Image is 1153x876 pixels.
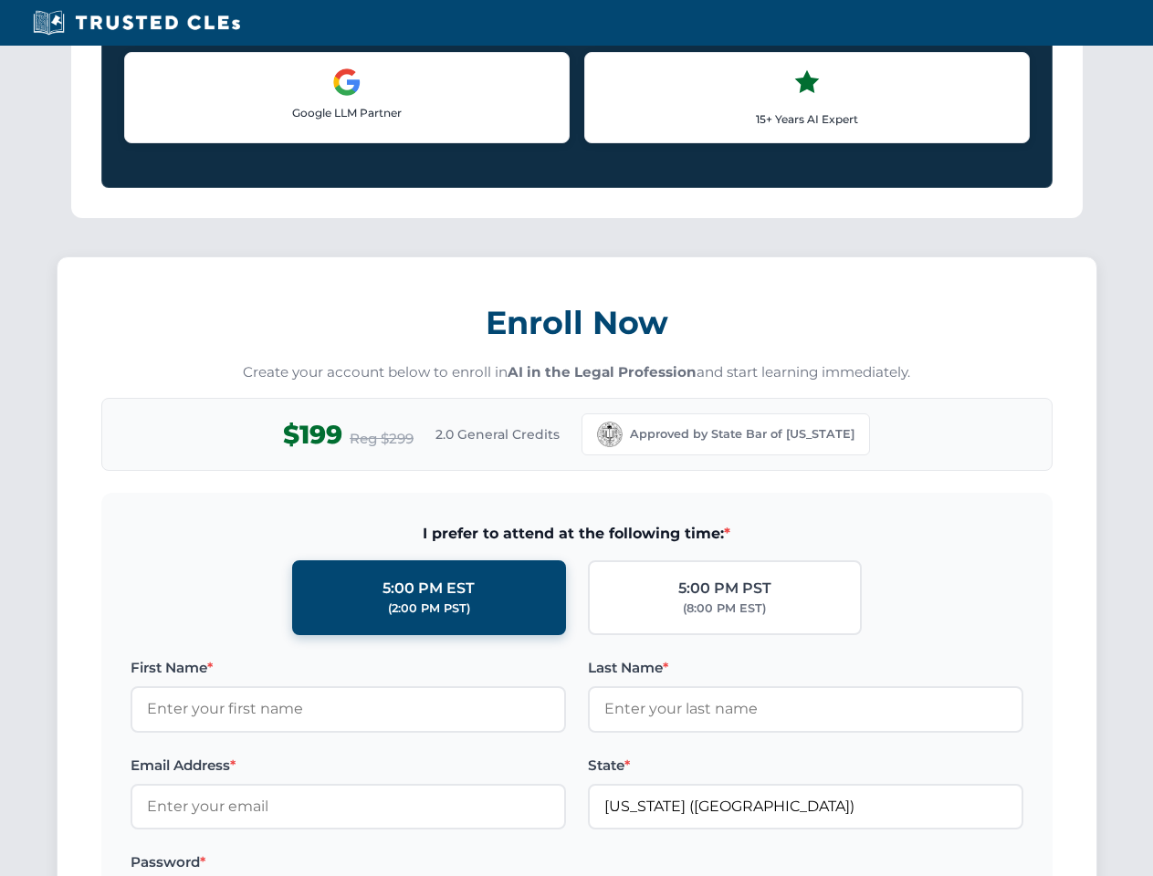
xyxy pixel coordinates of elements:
label: First Name [131,657,566,679]
input: Enter your first name [131,686,566,732]
input: Enter your last name [588,686,1023,732]
p: 15+ Years AI Expert [600,110,1014,128]
span: Reg $299 [350,428,414,450]
p: Create your account below to enroll in and start learning immediately. [101,362,1053,383]
p: Google LLM Partner [140,104,554,121]
img: Trusted CLEs [27,9,246,36]
label: State [588,755,1023,777]
input: Enter your email [131,784,566,829]
span: Approved by State Bar of [US_STATE] [630,425,854,443]
img: Google [332,68,362,97]
div: 5:00 PM EST [383,577,475,600]
div: (8:00 PM EST) [683,600,766,618]
label: Last Name [588,657,1023,679]
span: 2.0 General Credits [435,424,560,444]
img: California Bar [597,422,623,447]
div: (2:00 PM PST) [388,600,470,618]
span: I prefer to attend at the following time: [131,522,1023,546]
span: $199 [283,414,342,455]
h3: Enroll Now [101,294,1053,351]
strong: AI in the Legal Profession [508,363,697,381]
label: Password [131,851,566,873]
label: Email Address [131,755,566,777]
div: 5:00 PM PST [678,577,771,600]
input: California (CA) [588,784,1023,829]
